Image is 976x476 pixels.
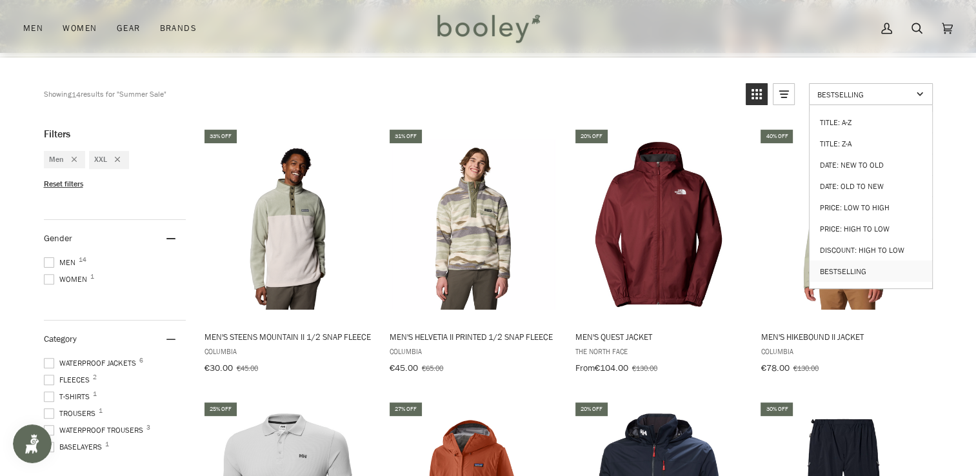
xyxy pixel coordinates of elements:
[204,346,372,357] span: Columbia
[810,133,932,154] a: Title: Z-A
[809,105,933,289] ul: Sort options
[761,346,928,357] span: Columbia
[44,179,83,190] span: Reset filters
[390,402,422,416] div: 27% off
[793,362,818,373] span: €130.00
[575,362,595,374] span: From
[388,139,559,310] img: Columbia Men's Helvetia II Printed 1/2 Snap Fleece Safari Rouge Valley - Booley Galway
[810,239,932,261] a: Discount: High to Low
[146,424,150,431] span: 3
[44,441,106,453] span: Baselayers
[575,346,742,357] span: The North Face
[390,331,557,342] span: Men's Helvetia II Printed 1/2 Snap Fleece
[79,257,86,263] span: 14
[204,331,372,342] span: Men's Steens Mountain II 1/2 Snap Fleece
[44,333,77,345] span: Category
[204,402,237,416] div: 25% off
[422,362,443,373] span: €65.00
[23,22,43,35] span: Men
[44,408,99,419] span: Trousers
[90,273,94,280] span: 1
[44,257,79,268] span: Men
[810,175,932,197] a: Date: Old to New
[44,273,91,285] span: Women
[13,424,52,463] iframe: Button to open loyalty program pop-up
[237,362,258,373] span: €45.00
[632,362,657,373] span: €130.00
[573,128,744,378] a: Men's Quest Jacket
[810,112,932,133] a: Title: A-Z
[432,10,544,47] img: Booley
[94,154,107,165] span: XXL
[575,130,608,143] div: 20% off
[159,22,197,35] span: Brands
[810,261,932,282] a: Bestselling
[44,424,147,436] span: Waterproof Trousers
[595,362,628,374] span: €104.00
[761,130,793,143] div: 40% off
[817,89,912,100] span: Bestselling
[63,22,97,35] span: Women
[117,22,141,35] span: Gear
[390,362,418,374] span: €45.00
[72,89,81,100] b: 14
[810,197,932,218] a: Price: Low to High
[105,441,109,448] span: 1
[44,128,70,141] span: Filters
[773,83,795,105] a: View list mode
[809,83,933,105] a: Sort options
[810,218,932,239] a: Price: High to Low
[44,374,94,386] span: Fleeces
[390,130,422,143] div: 31% off
[107,154,120,165] div: Remove filter: XXL
[761,402,793,416] div: 30% off
[49,154,64,165] span: Men
[203,128,373,378] a: Men's Steens Mountain II 1/2 Snap Fleece
[44,232,72,244] span: Gender
[575,402,608,416] div: 20% off
[761,362,789,374] span: €78.00
[390,346,557,357] span: Columbia
[44,357,140,369] span: Waterproof Jackets
[44,391,94,402] span: T-Shirts
[93,391,97,397] span: 1
[388,128,559,378] a: Men's Helvetia II Printed 1/2 Snap Fleece
[573,139,744,310] img: The North Face Men's Quest Jacket Sumac - Booley Galway
[44,179,186,190] li: Reset filters
[204,130,237,143] div: 33% off
[204,362,233,374] span: €30.00
[746,83,768,105] a: View grid mode
[99,408,103,414] span: 1
[93,374,97,381] span: 2
[575,331,742,342] span: Men's Quest Jacket
[139,357,143,364] span: 6
[761,331,928,342] span: Men's Hikebound II Jacket
[810,154,932,175] a: Date: New to Old
[759,128,930,378] a: Men's Hikebound II Jacket
[759,139,930,310] img: Columbia Men's Hikebound II Jacket Safari / Greenscape - Booley Galway
[64,154,77,165] div: Remove filter: Men
[44,83,166,105] div: Showing results for "Summer Sale"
